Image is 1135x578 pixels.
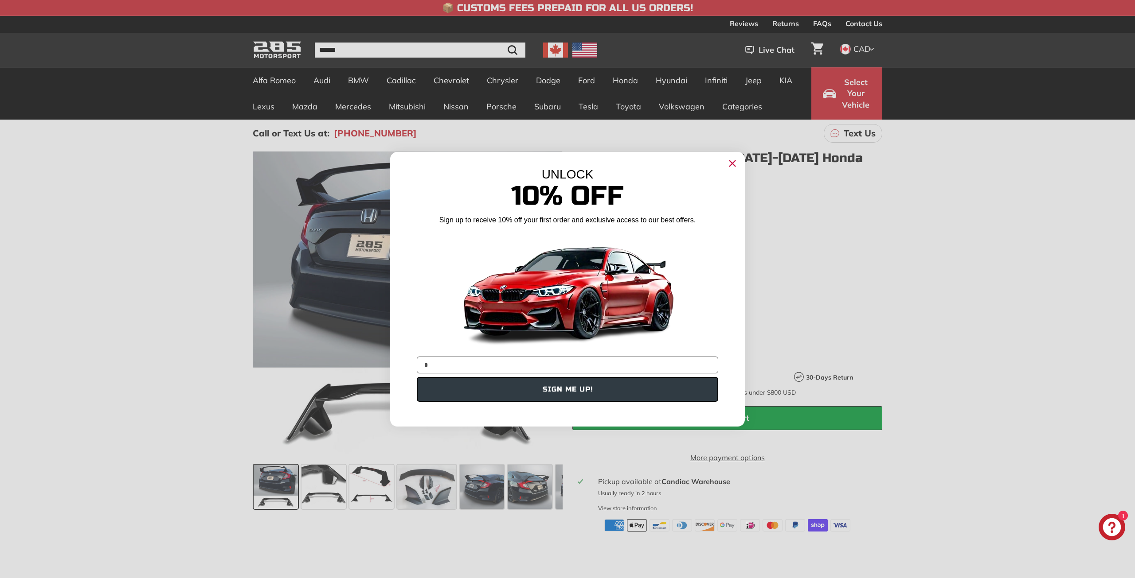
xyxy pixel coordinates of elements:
input: YOUR EMAIL [417,357,718,373]
span: UNLOCK [542,167,594,181]
button: SIGN ME UP! [417,377,718,402]
inbox-online-store-chat: Shopify online store chat [1096,514,1128,543]
span: 10% Off [511,180,624,212]
img: Banner showing BMW 4 Series Body kit [457,229,678,353]
span: Sign up to receive 10% off your first order and exclusive access to our best offers. [439,216,696,224]
button: Close dialog [725,156,740,171]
